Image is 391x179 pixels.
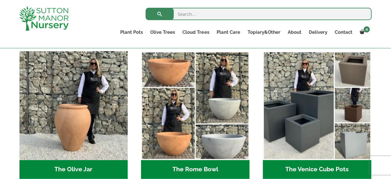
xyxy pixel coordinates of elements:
[356,28,372,37] a: 0
[179,28,213,37] a: Cloud Trees
[19,51,128,179] a: Visit product category The Olive Jar
[141,51,249,179] a: Visit product category The Rome Bowl
[146,8,372,20] input: Search...
[19,6,69,31] img: logo
[147,28,179,37] a: Olive Trees
[331,28,356,37] a: Contact
[263,51,371,179] a: Visit product category The Venice Cube Pots
[263,51,371,160] img: The Venice Cube Pots
[213,28,244,37] a: Plant Care
[305,28,331,37] a: Delivery
[19,51,128,160] img: The Olive Jar
[284,28,305,37] a: About
[244,28,284,37] a: Topiary&Other
[363,26,370,33] span: 0
[117,28,147,37] a: Plant Pots
[141,51,249,160] img: The Rome Bowl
